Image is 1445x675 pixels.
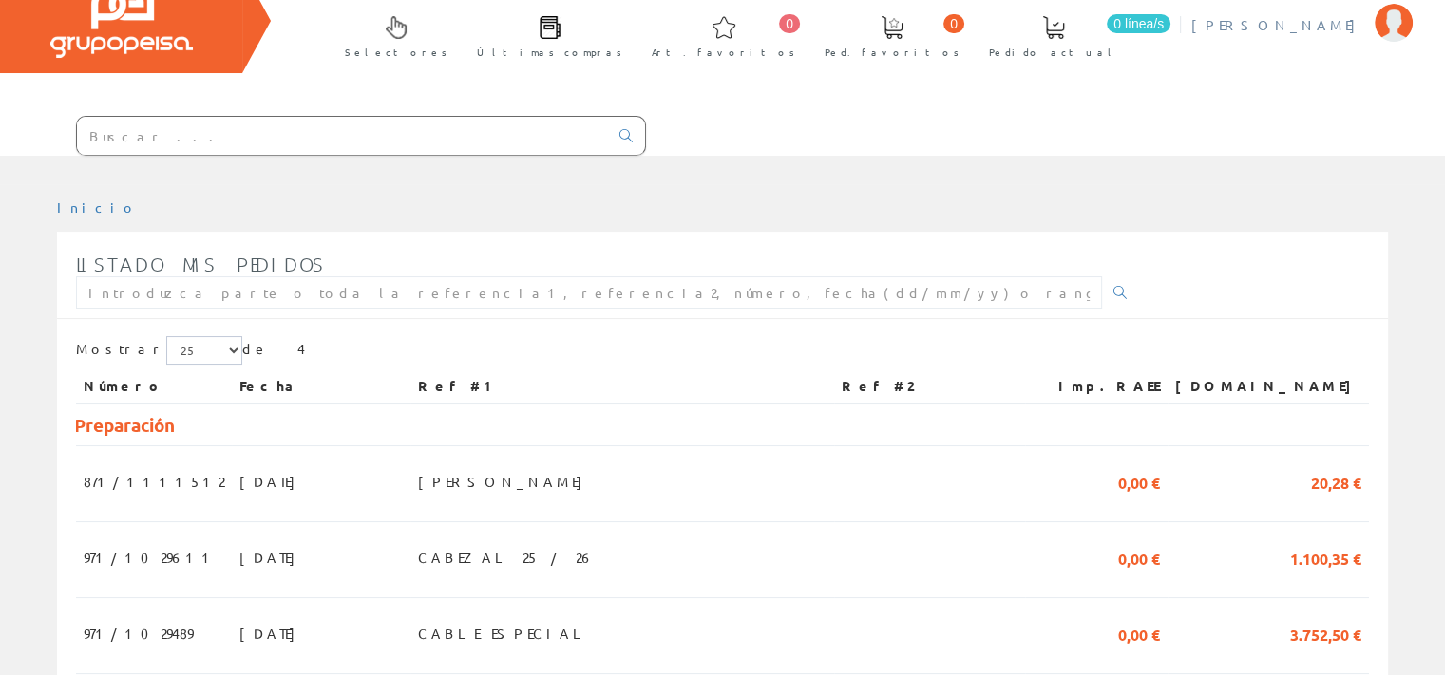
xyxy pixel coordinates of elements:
[1025,369,1168,403] th: Imp.RAEE
[1191,15,1365,34] span: [PERSON_NAME]
[1107,14,1170,33] span: 0 línea/s
[76,369,232,403] th: Número
[345,43,447,62] span: Selectores
[84,541,218,573] span: 971/1029611
[477,43,622,62] span: Últimas compras
[418,465,592,497] span: [PERSON_NAME]
[239,541,305,573] span: [DATE]
[1118,541,1160,573] span: 0,00 €
[84,617,193,649] span: 971/1029489
[834,369,1025,403] th: Ref #2
[652,43,795,62] span: Art. favoritos
[1168,369,1369,403] th: [DOMAIN_NAME]
[418,541,595,573] span: CABEZAL 25 / 26
[76,253,326,275] span: Listado mis pedidos
[76,276,1102,309] input: Introduzca parte o toda la referencia1, referencia2, número, fecha(dd/mm/yy) o rango de fechas(dd...
[76,336,242,365] label: Mostrar
[84,465,224,497] span: 871/1111512
[1311,465,1361,497] span: 20,28 €
[77,117,608,155] input: Buscar ...
[232,369,410,403] th: Fecha
[943,14,964,33] span: 0
[410,369,834,403] th: Ref #1
[418,617,589,649] span: CABLE ESPECIAL
[1118,465,1160,497] span: 0,00 €
[825,43,960,62] span: Ped. favoritos
[166,336,242,365] select: Mostrar
[239,617,305,649] span: [DATE]
[239,465,305,497] span: [DATE]
[1290,617,1361,649] span: 3.752,50 €
[1290,541,1361,573] span: 1.100,35 €
[76,336,1369,369] div: de 4
[57,198,138,216] a: Inicio
[1118,617,1160,649] span: 0,00 €
[74,413,175,437] span: Preparación
[989,43,1118,62] span: Pedido actual
[779,14,800,33] span: 0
